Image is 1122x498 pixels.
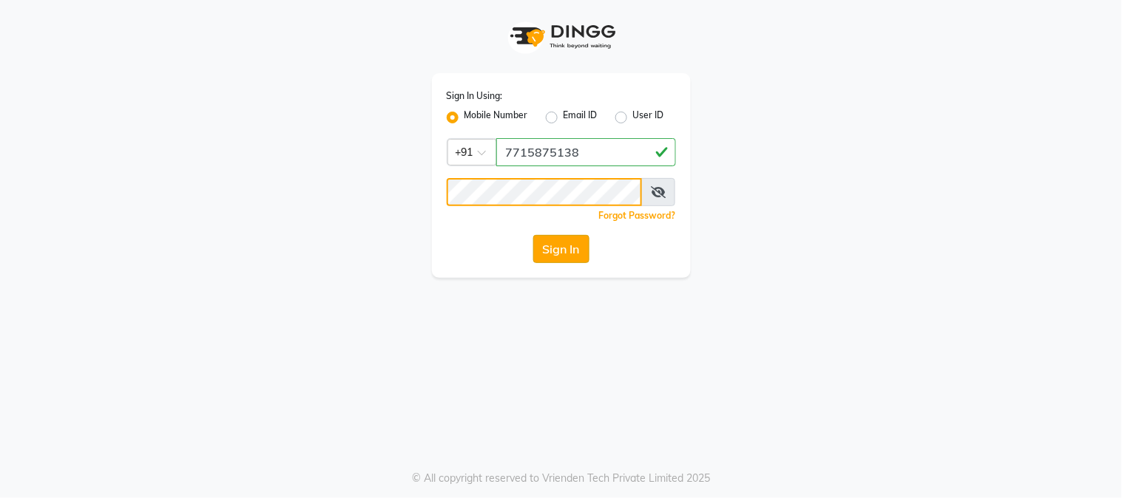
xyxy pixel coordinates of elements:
label: Email ID [564,109,598,126]
input: Username [447,178,643,206]
a: Forgot Password? [599,210,676,221]
button: Sign In [533,235,589,263]
label: User ID [633,109,664,126]
label: Sign In Using: [447,89,503,103]
label: Mobile Number [464,109,528,126]
input: Username [496,138,676,166]
img: logo1.svg [502,15,621,58]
